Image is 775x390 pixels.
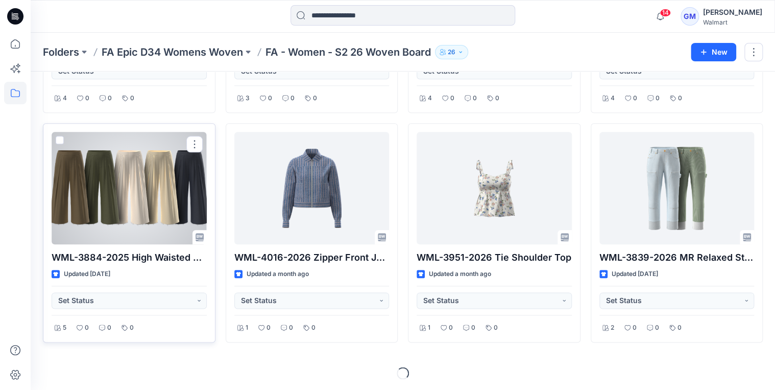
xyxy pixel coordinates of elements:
[43,45,79,59] a: Folders
[234,132,390,244] a: WML-4016-2026 Zipper Front Jacket
[611,323,614,333] p: 2
[678,93,682,104] p: 0
[471,323,475,333] p: 0
[417,132,572,244] a: WML-3951-2026 Tie Shoulder Top
[130,93,134,104] p: 0
[599,132,755,244] a: WML-3839-2026 MR Relaxed Straight Carpenter
[311,323,316,333] p: 0
[64,269,110,280] p: Updated [DATE]
[52,250,207,265] p: WML-3884-2025 High Waisted Pintuck Culottes
[247,269,309,280] p: Updated a month ago
[633,93,637,104] p: 0
[681,7,699,26] div: GM
[703,18,762,26] div: Walmart
[130,323,134,333] p: 0
[611,93,615,104] p: 4
[313,93,317,104] p: 0
[494,323,498,333] p: 0
[85,323,89,333] p: 0
[417,250,572,265] p: WML-3951-2026 Tie Shoulder Top
[107,323,111,333] p: 0
[435,45,468,59] button: 26
[612,269,658,280] p: Updated [DATE]
[265,45,431,59] p: FA - Women - S2 26 Woven Board
[633,323,637,333] p: 0
[428,93,432,104] p: 4
[429,269,491,280] p: Updated a month ago
[677,323,682,333] p: 0
[63,323,66,333] p: 5
[290,93,295,104] p: 0
[108,93,112,104] p: 0
[268,93,272,104] p: 0
[234,250,390,265] p: WML-4016-2026 Zipper Front Jacket
[246,323,248,333] p: 1
[473,93,477,104] p: 0
[428,323,430,333] p: 1
[448,47,455,58] p: 26
[450,93,454,104] p: 0
[660,9,671,17] span: 14
[449,323,453,333] p: 0
[289,323,293,333] p: 0
[655,323,659,333] p: 0
[52,132,207,244] a: WML-3884-2025 High Waisted Pintuck Culottes
[691,43,736,61] button: New
[656,93,660,104] p: 0
[85,93,89,104] p: 0
[246,93,250,104] p: 3
[703,6,762,18] div: [PERSON_NAME]
[495,93,499,104] p: 0
[267,323,271,333] p: 0
[63,93,67,104] p: 4
[599,250,755,265] p: WML-3839-2026 MR Relaxed Straight [PERSON_NAME]
[102,45,243,59] a: FA Epic D34 Womens Woven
